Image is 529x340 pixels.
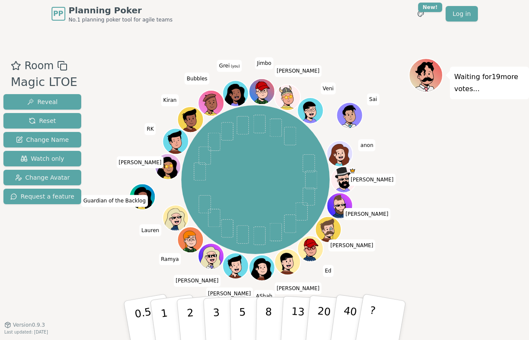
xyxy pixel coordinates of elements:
span: PP [53,9,63,19]
span: Click to change your name [159,253,181,265]
span: Planning Poker [69,4,173,16]
span: Click to change your name [254,290,274,302]
span: Click to change your name [358,139,376,151]
span: Watch only [21,154,64,163]
button: Change Avatar [3,170,81,185]
span: Click to change your name [116,156,164,168]
span: Reset [29,116,56,125]
span: Click to change your name [217,60,242,72]
span: Click to change your name [255,57,274,69]
span: Click to change your name [81,195,148,207]
button: Add as favourite [11,58,21,74]
span: Click to change your name [349,174,396,186]
span: (you) [230,64,240,68]
span: Click to change your name [145,123,156,135]
p: Waiting for 19 more votes... [454,71,525,95]
a: Log in [446,6,477,21]
span: Change Name [16,135,69,144]
button: Reveal [3,94,81,110]
button: Click to change your avatar [223,81,248,105]
div: Magic LTOE [11,74,77,91]
span: Click to change your name [367,93,379,105]
span: No.1 planning poker tool for agile teams [69,16,173,23]
span: Click to change your name [275,282,322,294]
span: Click to change your name [323,265,333,277]
span: Click to change your name [343,208,391,220]
button: Watch only [3,151,81,166]
button: Version0.9.3 [4,322,45,328]
span: Click to change your name [321,83,336,95]
a: PPPlanning PokerNo.1 planning poker tool for agile teams [52,4,173,23]
div: New! [418,3,443,12]
button: Change Name [3,132,81,147]
span: Click to change your name [328,239,376,251]
span: Click to change your name [206,288,253,300]
span: Reveal [27,98,58,106]
span: Last updated: [DATE] [4,330,48,334]
button: Request a feature [3,189,81,204]
span: Version 0.9.3 [13,322,45,328]
span: Click to change your name [275,65,322,77]
button: New! [413,6,428,21]
span: Change Avatar [15,173,70,182]
span: Tim is the host [349,168,356,174]
button: Reset [3,113,81,129]
span: Click to change your name [161,94,179,106]
span: Request a feature [10,192,74,201]
span: Click to change your name [174,275,221,287]
span: Click to change your name [139,224,161,236]
span: Click to change your name [185,73,210,85]
span: Room [24,58,54,74]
